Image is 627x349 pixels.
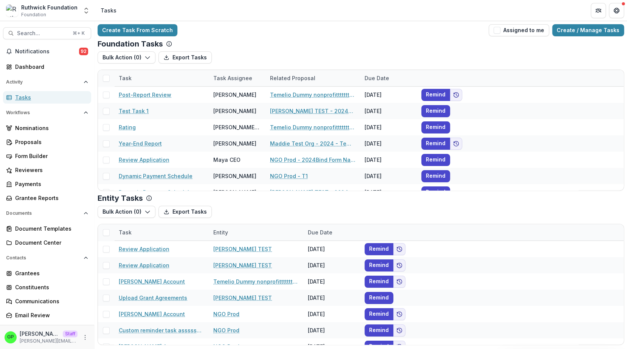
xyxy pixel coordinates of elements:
[270,140,355,147] a: Maddie Test Org - 2024 - Temelio Test Form
[303,257,360,273] div: [DATE]
[365,243,393,255] button: Remind
[119,140,162,147] a: Year-End Report
[3,76,91,88] button: Open Activity
[15,93,85,101] div: Tasks
[6,255,81,261] span: Contacts
[98,194,143,203] p: Entity Tasks
[15,283,85,291] div: Constituents
[15,269,85,277] div: Grantees
[20,330,60,338] p: [PERSON_NAME]
[270,188,355,196] a: [PERSON_NAME] TEST - 2024 - Pinned Form
[393,243,405,255] button: Add to friends
[393,259,405,271] button: Add to friends
[114,228,136,236] div: Task
[265,70,360,86] div: Related Proposal
[3,45,91,57] button: Notifications92
[213,91,256,99] div: [PERSON_NAME]
[303,306,360,322] div: [DATE]
[98,5,120,16] nav: breadcrumb
[98,51,155,64] button: Bulk Action (0)
[270,156,355,164] a: NGO Prod - 2024Bind Form Name
[6,110,81,115] span: Workflows
[209,224,303,240] div: Entity
[81,333,90,342] button: More
[3,324,91,337] button: Open Data & Reporting
[15,152,85,160] div: Form Builder
[213,123,261,131] div: [PERSON_NAME] T1
[209,228,233,236] div: Entity
[15,311,85,319] div: Email Review
[3,178,91,190] a: Payments
[365,308,393,320] button: Remind
[119,326,204,334] a: Custom reminder task asssssssssinged
[15,138,85,146] div: Proposals
[71,29,86,37] div: ⌘ + K
[114,70,209,86] div: Task
[421,154,450,166] button: Remind
[393,276,405,288] button: Add to friends
[213,107,256,115] div: [PERSON_NAME]
[213,172,256,180] div: [PERSON_NAME]
[119,91,171,99] a: Post-Report Review
[360,152,417,168] div: [DATE]
[3,222,91,235] a: Document Templates
[158,51,212,64] button: Export Tasks
[360,135,417,152] div: [DATE]
[3,91,91,104] a: Tasks
[365,292,393,304] button: Remind
[270,172,308,180] a: NGO Prod - T1
[15,239,85,247] div: Document Center
[101,6,116,14] div: Tasks
[365,276,393,288] button: Remind
[21,11,46,18] span: Foundation
[591,3,606,18] button: Partners
[365,324,393,337] button: Remind
[421,186,450,199] button: Remind
[15,124,85,132] div: Nominations
[360,70,417,86] div: Due Date
[15,297,85,305] div: Communications
[360,168,417,184] div: [DATE]
[158,206,212,218] button: Export Tasks
[3,164,91,176] a: Reviewers
[209,74,257,82] div: Task Assignee
[114,74,136,82] div: Task
[303,322,360,338] div: [DATE]
[7,335,14,340] div: Griffin Perry
[265,74,320,82] div: Related Proposal
[119,294,187,302] a: Upload Grant Agreements
[213,140,256,147] div: [PERSON_NAME]
[3,281,91,293] a: Constituents
[119,123,136,131] a: Rating
[3,295,91,307] a: Communications
[6,79,81,85] span: Activity
[3,107,91,119] button: Open Workflows
[213,326,239,334] a: NGO Prod
[3,136,91,148] a: Proposals
[360,119,417,135] div: [DATE]
[119,172,192,180] a: Dynamic Payment Schedule
[303,224,360,240] div: Due Date
[21,3,78,11] div: Ruthwick Foundation
[6,5,18,17] img: Ruthwick Foundation
[3,267,91,279] a: Grantees
[98,206,155,218] button: Bulk Action (0)
[15,194,85,202] div: Grantee Reports
[360,74,394,82] div: Due Date
[114,224,209,240] div: Task
[98,39,163,48] p: Foundation Tasks
[270,91,355,99] a: Temelio Dummy nonprofittttttttt a4 sda16s5d
[303,241,360,257] div: [DATE]
[6,211,81,216] span: Documents
[421,105,450,117] button: Remind
[15,48,79,55] span: Notifications
[360,103,417,119] div: [DATE]
[303,228,337,236] div: Due Date
[119,188,192,196] a: Dynamic Payment Schedule
[3,27,91,39] button: Search...
[450,138,462,150] button: Add to friends
[3,252,91,264] button: Open Contacts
